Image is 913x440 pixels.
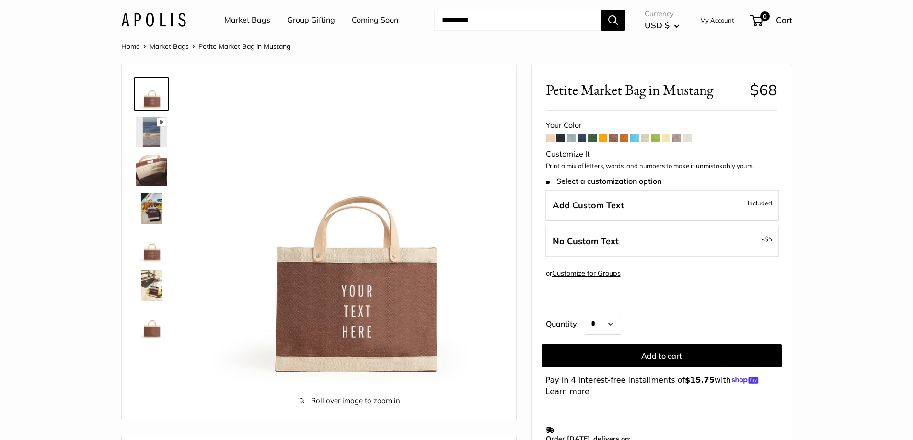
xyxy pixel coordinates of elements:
[134,192,169,226] a: Petite Market Bag in Mustang
[121,42,140,51] a: Home
[545,190,779,221] label: Add Custom Text
[645,7,680,21] span: Currency
[134,268,169,303] a: Petite Market Bag in Mustang
[136,232,167,262] img: Petite Market Bag in Mustang
[121,40,290,53] nav: Breadcrumb
[287,13,335,27] a: Group Gifting
[601,10,625,31] button: Search
[134,306,169,341] a: Petite Market Bag in Mustang
[645,18,680,33] button: USD $
[136,155,167,186] img: Petite Market Bag in Mustang
[136,79,167,109] img: Petite Market Bag in Mustang
[546,147,777,161] div: Customize It
[546,311,585,335] label: Quantity:
[700,14,734,26] a: My Account
[764,235,772,243] span: $5
[136,308,167,339] img: Petite Market Bag in Mustang
[553,236,619,247] span: No Custom Text
[762,233,772,245] span: -
[748,197,772,209] span: Included
[760,11,769,21] span: 0
[198,394,502,407] span: Roll over image to zoom in
[546,177,661,186] span: Select a customization option
[542,344,782,367] button: Add to cart
[352,13,398,27] a: Coming Soon
[546,118,777,133] div: Your Color
[751,12,792,28] a: 0 Cart
[121,13,186,27] img: Apolis
[224,13,270,27] a: Market Bags
[134,153,169,188] a: Petite Market Bag in Mustang
[776,15,792,25] span: Cart
[134,77,169,111] a: Petite Market Bag in Mustang
[198,42,290,51] span: Petite Market Bag in Mustang
[645,20,670,30] span: USD $
[552,269,621,278] a: Customize for Groups
[136,193,167,224] img: Petite Market Bag in Mustang
[750,80,777,99] span: $68
[546,81,743,99] span: Petite Market Bag in Mustang
[134,115,169,149] a: Petite Market Bag in Mustang
[136,270,167,301] img: Petite Market Bag in Mustang
[134,230,169,264] a: Petite Market Bag in Mustang
[434,10,601,31] input: Search...
[546,161,777,171] p: Print a mix of letters, words, and numbers to make it unmistakably yours.
[198,79,502,382] img: Petite Market Bag in Mustang
[136,117,167,147] img: Petite Market Bag in Mustang
[150,42,189,51] a: Market Bags
[553,200,624,211] span: Add Custom Text
[546,267,621,280] div: or
[545,226,779,257] label: Leave Blank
